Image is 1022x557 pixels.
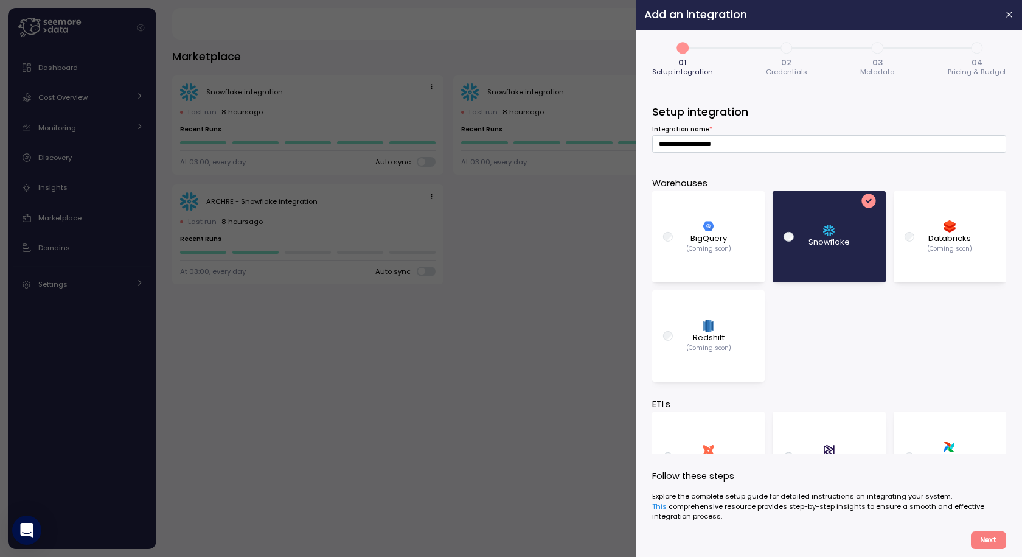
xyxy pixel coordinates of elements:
[644,9,995,20] h2: Add an integration
[808,236,850,248] p: Snowflake
[652,469,1006,483] p: Follow these steps
[782,58,792,66] span: 02
[686,245,731,253] p: (Coming soon)
[652,491,1006,521] div: Explore the complete setup guide for detailed instructions on integrating your system. comprehens...
[652,38,713,79] button: 101Setup integration
[766,69,807,75] span: Credentials
[652,177,1006,191] p: Warehouses
[971,531,1006,549] button: Next
[980,532,996,548] span: Next
[872,58,883,66] span: 03
[948,38,1006,79] button: 404Pricing & Budget
[678,58,687,66] span: 01
[686,344,731,352] p: (Coming soon)
[972,58,982,66] span: 04
[776,38,797,58] span: 2
[652,69,713,75] span: Setup integration
[860,38,895,79] button: 303Metadata
[860,69,895,75] span: Metadata
[690,233,727,245] p: BigQuery
[948,69,1006,75] span: Pricing & Budget
[928,233,971,245] p: Databricks
[12,516,41,545] div: Open Intercom Messenger
[927,245,972,253] p: (Coming soon)
[867,38,888,58] span: 3
[967,38,987,58] span: 4
[693,332,725,344] p: Redshift
[652,502,667,511] a: This
[766,38,807,79] button: 202Credentials
[652,398,1006,412] p: ETLs
[652,104,1006,119] h3: Setup integration
[936,453,963,465] p: Airflow
[672,38,693,58] span: 1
